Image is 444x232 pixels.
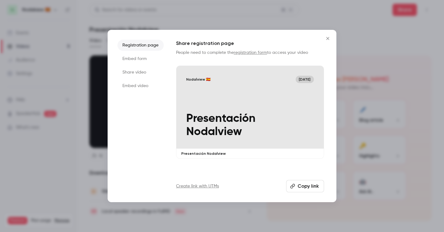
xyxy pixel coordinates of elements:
li: Embed form [117,53,164,64]
p: Presentación Nodalview [181,151,319,156]
h1: Share registration page [176,40,324,47]
li: Embed video [117,80,164,91]
p: People need to complete the to access your video [176,50,324,56]
li: Share video [117,67,164,78]
a: Create link with UTMs [176,183,219,189]
span: [DATE] [296,76,314,83]
button: Copy link [286,180,324,192]
a: registration form [234,50,267,55]
p: Nodalview 🇪🇸 [186,77,211,82]
button: Close [322,32,334,45]
p: Presentación Nodalview [186,112,314,139]
a: Nodalview 🇪🇸[DATE]Presentación NodalviewPresentación Nodalview [176,66,324,159]
li: Registration page [117,40,164,51]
